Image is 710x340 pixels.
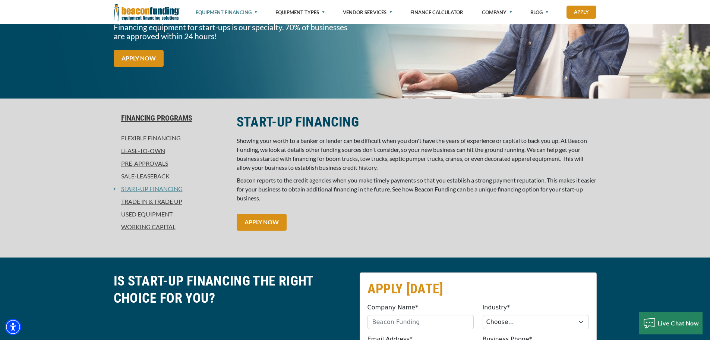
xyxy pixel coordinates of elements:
[114,134,228,143] a: Flexible Financing
[114,272,351,307] h2: IS START-UP FINANCING THE RIGHT CHOICE FOR YOU?
[237,214,287,231] a: APPLY NOW
[237,137,587,171] span: Showing your worth to a banker or lender can be difficult when you don't have the years of experi...
[567,6,596,19] a: Apply
[114,113,228,122] a: Financing Programs
[367,280,589,297] h2: APPLY [DATE]
[237,113,597,131] h2: START-UP FINANCING
[114,172,228,181] a: Sale-Leaseback
[114,197,228,206] a: Trade In & Trade Up
[639,312,703,334] button: Live Chat Now
[114,210,228,219] a: Used Equipment
[114,159,228,168] a: Pre-approvals
[237,177,596,202] span: Beacon reports to the credit agencies when you make timely payments so that you establish a stron...
[5,319,21,335] div: Accessibility Menu
[114,23,351,41] p: Financing equipment for start-ups is our specialty. 70% of businesses are approved within 24 hours!
[114,146,228,155] a: Lease-To-Own
[658,319,699,327] span: Live Chat Now
[483,303,510,312] label: Industry*
[114,50,164,67] a: APPLY NOW
[367,303,418,312] label: Company Name*
[116,184,183,193] a: Start-Up Financing
[114,222,228,231] a: Working Capital
[367,315,474,329] input: Beacon Funding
